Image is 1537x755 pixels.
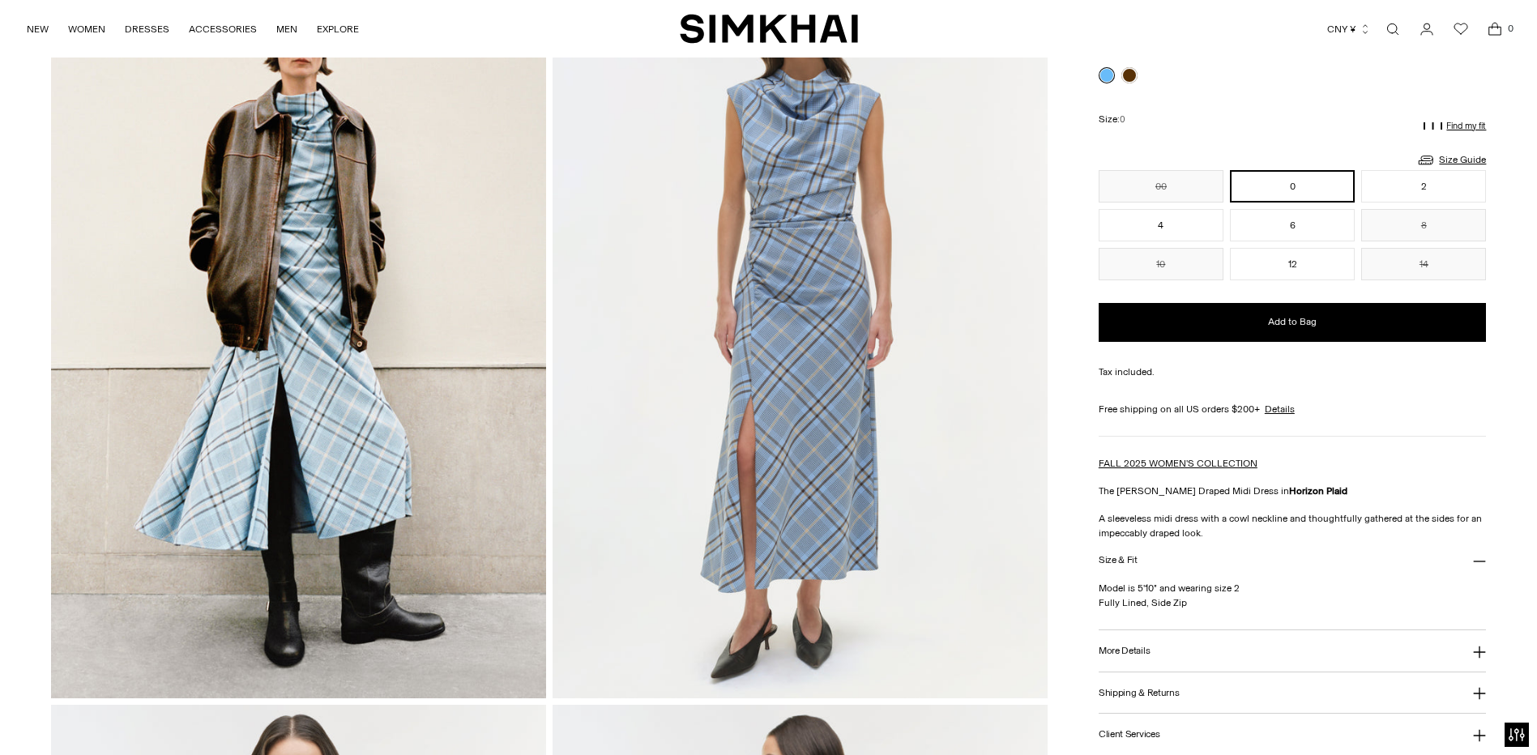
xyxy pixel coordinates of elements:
[1099,581,1487,610] p: Model is 5'10" and wearing size 2 Fully Lined, Side Zip
[1099,688,1180,698] h3: Shipping & Returns
[1099,630,1487,672] button: More Details
[1099,402,1487,416] div: Free shipping on all US orders $200+
[1099,729,1160,740] h3: Client Services
[1099,248,1223,280] button: 10
[680,13,858,45] a: SIMKHAI
[27,11,49,47] a: NEW
[1099,511,1487,540] p: A sleeveless midi dress with a cowl neckline and thoughtfully gathered at the sides for an impecc...
[1411,13,1443,45] a: Go to the account page
[1327,11,1371,47] button: CNY ¥
[1120,114,1125,125] span: 0
[1099,170,1223,203] button: 00
[1289,485,1347,497] strong: Horizon Plaid
[1230,248,1355,280] button: 12
[317,11,359,47] a: EXPLORE
[276,11,297,47] a: MEN
[1479,13,1511,45] a: Open cart modal
[1230,170,1355,203] button: 0
[1361,248,1486,280] button: 14
[1099,540,1487,582] button: Size & Fit
[1099,555,1138,565] h3: Size & Fit
[1268,315,1317,329] span: Add to Bag
[1099,458,1257,469] a: FALL 2025 WOMEN'S COLLECTION
[1099,714,1487,755] button: Client Services
[1445,13,1477,45] a: Wishlist
[1230,209,1355,241] button: 6
[1377,13,1409,45] a: Open search modal
[125,11,169,47] a: DRESSES
[1503,21,1518,36] span: 0
[1099,209,1223,241] button: 4
[68,11,105,47] a: WOMEN
[1265,402,1295,416] a: Details
[1099,112,1125,127] label: Size:
[1361,209,1486,241] button: 8
[1416,150,1486,170] a: Size Guide
[1099,672,1487,714] button: Shipping & Returns
[1099,365,1487,379] div: Tax included.
[1099,303,1487,342] button: Add to Bag
[1099,646,1150,656] h3: More Details
[1361,170,1486,203] button: 2
[189,11,257,47] a: ACCESSORIES
[1099,484,1487,498] p: The [PERSON_NAME] Draped Midi Dress in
